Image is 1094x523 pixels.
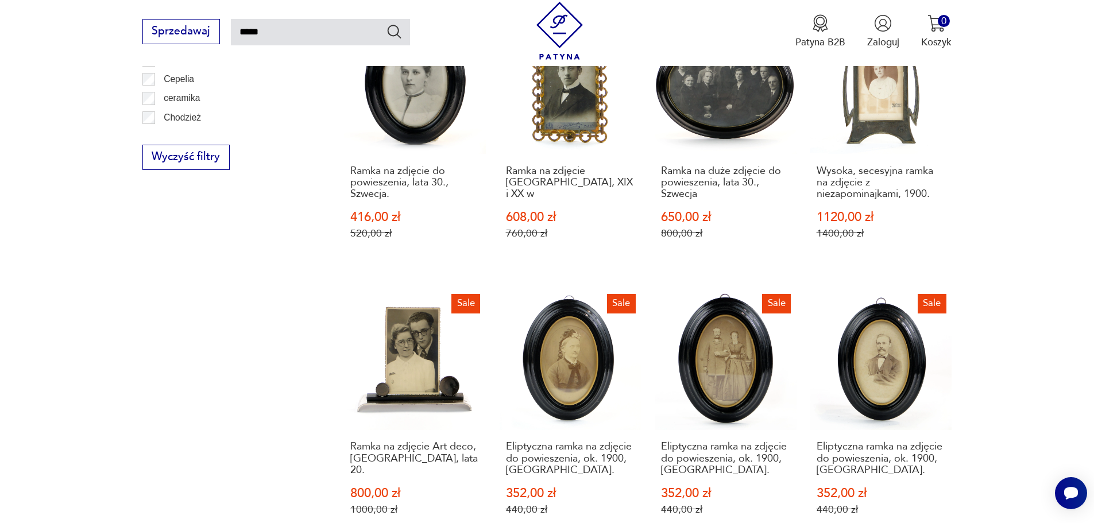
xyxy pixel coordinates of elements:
img: Patyna - sklep z meblami i dekoracjami vintage [531,2,589,60]
a: SaleWysoka, secesyjna ramka na zdjęcie z niezapominajkami, 1900.Wysoka, secesyjna ramka na zdjęci... [810,13,952,266]
button: Wyczyść filtry [142,145,230,170]
p: 608,00 zł [506,211,635,223]
h3: Eliptyczna ramka na zdjęcie do powieszenia, ok. 1900, [GEOGRAPHIC_DATA]. [506,441,635,476]
img: Ikona koszyka [927,14,945,32]
a: Sprzedawaj [142,28,220,37]
p: 650,00 zł [661,211,790,223]
h3: Wysoka, secesyjna ramka na zdjęcie z niezapominajkami, 1900. [817,165,946,200]
p: 352,00 zł [506,487,635,499]
h3: Eliptyczna ramka na zdjęcie do powieszenia, ok. 1900, [GEOGRAPHIC_DATA]. [817,441,946,476]
p: Patyna B2B [795,36,845,49]
h3: Ramka na zdjęcie Art deco, [GEOGRAPHIC_DATA], lata 20. [350,441,480,476]
p: 440,00 zł [817,503,946,516]
p: ceramika [164,91,200,106]
button: Patyna B2B [795,14,845,49]
p: 440,00 zł [506,503,635,516]
p: Zaloguj [867,36,899,49]
p: 760,00 zł [506,227,635,239]
h3: Eliptyczna ramka na zdjęcie do powieszenia, ok. 1900, [GEOGRAPHIC_DATA]. [661,441,790,476]
p: 1120,00 zł [817,211,946,223]
p: 440,00 zł [661,503,790,516]
a: Ikona medaluPatyna B2B [795,14,845,49]
p: 352,00 zł [817,487,946,499]
a: SaleRamka na duże zdjęcie do powieszenia, lata 30., SzwecjaRamka na duże zdjęcie do powieszenia, ... [655,13,797,266]
h3: Ramka na zdjęcie [GEOGRAPHIC_DATA], XIX i XX w [506,165,635,200]
p: Koszyk [921,36,952,49]
button: Szukaj [386,23,403,40]
p: 1000,00 zł [350,503,480,516]
p: 1400,00 zł [817,227,946,239]
p: 800,00 zł [350,487,480,499]
iframe: Smartsupp widget button [1055,477,1087,509]
p: 800,00 zł [661,227,790,239]
h3: Ramka na zdjęcie do powieszenia, lata 30., Szwecja. [350,165,480,200]
p: Chodzież [164,110,201,125]
p: 520,00 zł [350,227,480,239]
button: 0Koszyk [921,14,952,49]
div: 0 [938,15,950,27]
button: Sprzedawaj [142,19,220,44]
p: 416,00 zł [350,211,480,223]
img: Ikonka użytkownika [874,14,892,32]
a: SaleRamka na zdjęcie Austro-Węgry, XIX i XX wRamka na zdjęcie [GEOGRAPHIC_DATA], XIX i XX w608,00... [500,13,641,266]
img: Ikona medalu [811,14,829,32]
button: Zaloguj [867,14,899,49]
p: Cepelia [164,72,194,87]
h3: Ramka na duże zdjęcie do powieszenia, lata 30., Szwecja [661,165,790,200]
p: Ćmielów [164,129,198,144]
a: SaleRamka na zdjęcie do powieszenia, lata 30., Szwecja.Ramka na zdjęcie do powieszenia, lata 30.,... [344,13,486,266]
p: 352,00 zł [661,487,790,499]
